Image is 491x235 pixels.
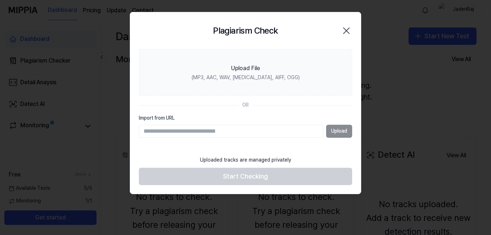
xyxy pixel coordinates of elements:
h2: Plagiarism Check [213,24,278,38]
div: Upload File [231,64,260,73]
div: Uploaded tracks are managed privately [196,152,295,168]
div: (MP3, AAC, WAV, [MEDICAL_DATA], AIFF, OGG) [192,74,300,81]
label: Import from URL [139,115,352,122]
div: OR [242,102,249,109]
